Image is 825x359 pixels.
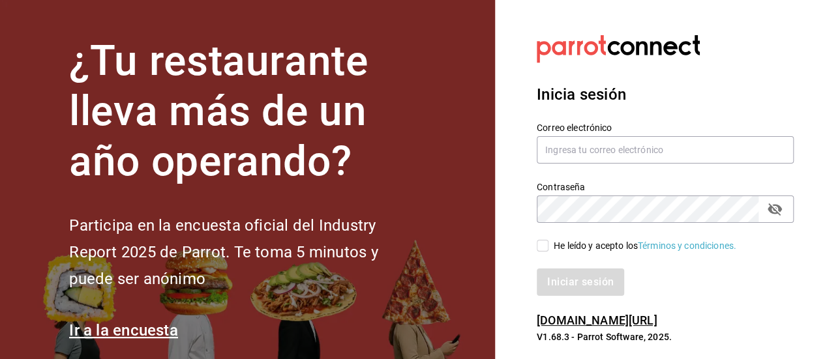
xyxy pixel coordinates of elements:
[537,83,794,106] h3: Inicia sesión
[69,321,178,339] a: Ir a la encuesta
[554,239,736,253] div: He leído y acepto los
[537,313,657,327] a: [DOMAIN_NAME][URL]
[69,36,421,186] h1: ¿Tu restaurante lleva más de un año operando?
[638,240,736,251] a: Términos y condiciones.
[537,182,794,192] label: Contraseña
[764,198,786,220] button: passwordField
[537,123,794,132] label: Correo electrónico
[69,212,421,292] h2: Participa en la encuesta oficial del Industry Report 2025 de Parrot. Te toma 5 minutos y puede se...
[537,330,794,343] p: V1.68.3 - Parrot Software, 2025.
[537,136,794,164] input: Ingresa tu correo electrónico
